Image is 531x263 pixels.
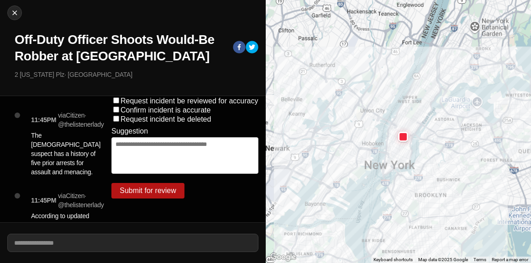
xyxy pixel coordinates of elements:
[233,41,246,55] button: facebook
[121,97,258,105] label: Request incident be reviewed for accuracy
[121,106,210,114] label: Confirm incident is accurate
[58,191,104,209] p: via Citizen · @ thelistenerlady
[492,257,528,262] a: Report a map error
[418,257,468,262] span: Map data ©2025 Google
[15,70,258,79] p: 2 [US_STATE] Plz · [GEOGRAPHIC_DATA]
[31,196,56,205] p: 11:45PM
[111,127,148,135] label: Suggestion
[268,251,298,263] img: Google
[58,111,104,129] p: via Citizen · @ thelistenerlady
[7,5,22,20] button: cancel
[111,183,184,199] button: Submit for review
[15,32,226,64] h1: Off-Duty Officer Shoots Would-Be Robber at [GEOGRAPHIC_DATA]
[268,251,298,263] a: Open this area in Google Maps (opens a new window)
[31,115,56,124] p: 11:45PM
[473,257,486,262] a: Terms (opens in new tab)
[373,257,413,263] button: Keyboard shortcuts
[121,115,211,123] label: Request incident be deleted
[31,131,104,177] p: The [DEMOGRAPHIC_DATA] suspect has a history of five prior arrests for assault and menacing.
[10,8,19,17] img: cancel
[246,41,258,55] button: twitter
